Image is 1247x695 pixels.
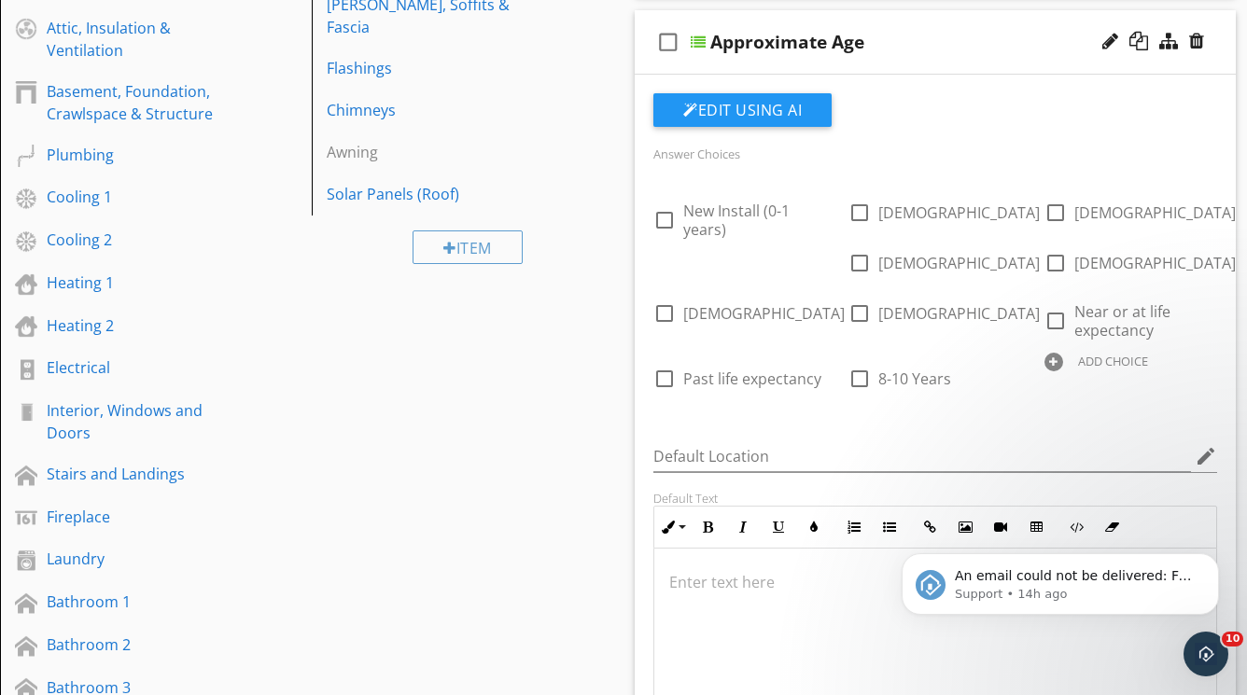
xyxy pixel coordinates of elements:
div: Fireplace [47,506,223,528]
div: Chimneys [327,99,544,121]
div: Flashings [327,57,544,79]
i: edit [1195,445,1217,467]
button: Ordered List [836,509,872,545]
div: Solar Panels (Roof) [327,183,544,205]
div: Approximate Age [710,31,864,53]
span: New Install (0-1 years) [683,201,790,240]
label: Answer Choices [653,146,740,162]
span: 10 [1222,632,1243,646]
div: Laundry [47,548,223,570]
button: Edit Using AI [653,93,832,127]
button: Clear Formatting [1094,509,1129,545]
button: Insert Image (⌘P) [947,509,983,545]
div: Heating 2 [47,314,223,337]
div: ADD CHOICE [1078,354,1148,368]
button: Colors [796,509,832,545]
div: Electrical [47,356,223,379]
div: Basement, Foundation, Crawlspace & Structure [47,80,223,125]
button: Bold (⌘B) [690,509,725,545]
span: Near or at life expectancy [1074,301,1170,341]
button: Inline Style [654,509,690,545]
span: [DEMOGRAPHIC_DATA] [878,253,1040,273]
button: Code View [1058,509,1094,545]
div: Cooling 1 [47,186,223,208]
iframe: Intercom live chat [1184,632,1228,676]
div: Cooling 2 [47,229,223,251]
div: Bathroom 2 [47,633,223,656]
span: [DEMOGRAPHIC_DATA] [1074,202,1236,223]
iframe: Intercom notifications message [874,514,1247,645]
button: Underline (⌘U) [761,509,796,545]
span: 8-10 Years [878,368,951,389]
span: [DEMOGRAPHIC_DATA] [1074,253,1236,273]
div: Awning [327,141,544,163]
span: [DEMOGRAPHIC_DATA] [878,303,1040,324]
i: check_box_outline_blank [653,20,683,64]
button: Insert Video [983,509,1018,545]
div: Stairs and Landings [47,463,223,485]
div: Attic, Insulation & Ventilation [47,17,223,62]
span: [DEMOGRAPHIC_DATA] [683,303,845,324]
button: Unordered List [872,509,907,545]
div: Default Text [653,491,1217,506]
div: Heating 1 [47,271,223,294]
div: Bathroom 1 [47,591,223,613]
button: Italic (⌘I) [725,509,761,545]
div: Item [413,230,523,264]
button: Insert Table [1018,509,1054,545]
span: [DEMOGRAPHIC_DATA] [878,202,1040,223]
div: Interior, Windows and Doors [47,399,223,444]
div: Plumbing [47,144,223,166]
button: Insert Link (⌘K) [912,509,947,545]
span: Past life expectancy [683,368,821,389]
input: Default Location [653,441,1191,472]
